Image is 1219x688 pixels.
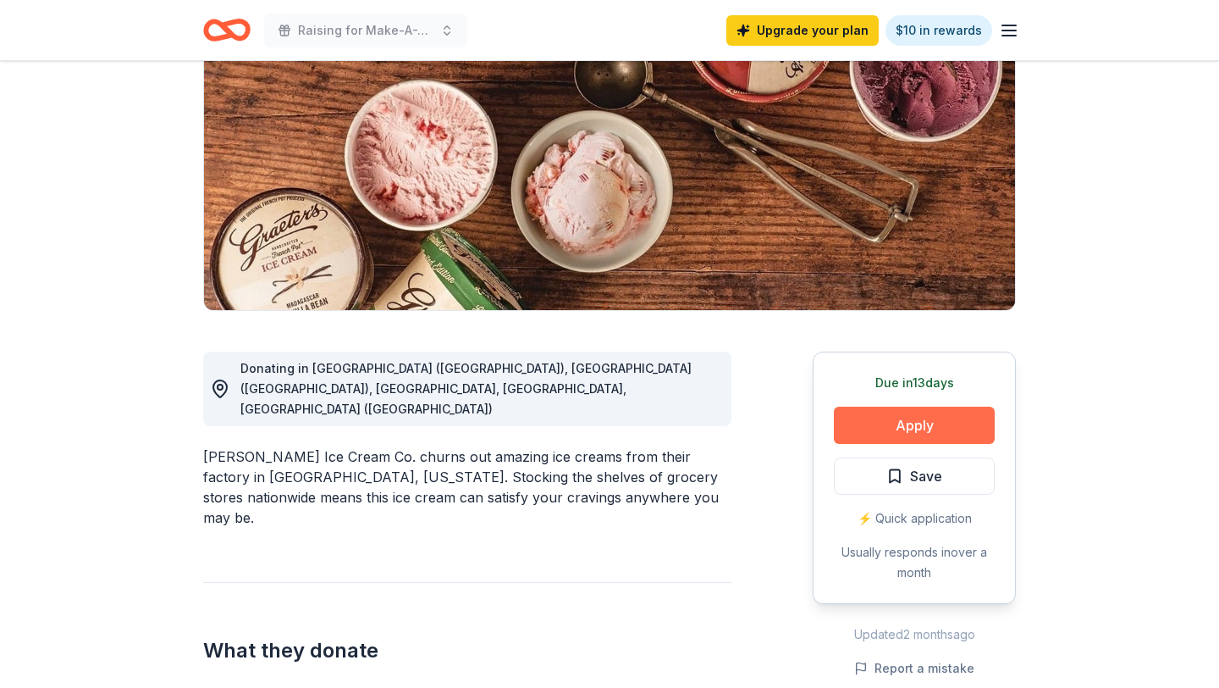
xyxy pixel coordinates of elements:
[298,20,433,41] span: Raising for Make-A-Wish - Advocate Children’s softball tournament
[203,637,731,664] h2: What they donate
[885,15,992,46] a: $10 in rewards
[910,465,942,487] span: Save
[834,373,995,393] div: Due in 13 days
[726,15,879,46] a: Upgrade your plan
[834,508,995,529] div: ⚡️ Quick application
[264,14,467,47] button: Raising for Make-A-Wish - Advocate Children’s softball tournament
[834,407,995,444] button: Apply
[240,361,692,416] span: Donating in [GEOGRAPHIC_DATA] ([GEOGRAPHIC_DATA]), [GEOGRAPHIC_DATA] ([GEOGRAPHIC_DATA]), [GEOGRA...
[813,624,1016,645] div: Updated 2 months ago
[203,447,731,528] div: [PERSON_NAME] Ice Cream Co. churns out amazing ice creams from their factory in [GEOGRAPHIC_DATA]...
[203,10,251,50] a: Home
[834,542,995,583] div: Usually responds in over a month
[854,658,974,679] button: Report a mistake
[834,458,995,495] button: Save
